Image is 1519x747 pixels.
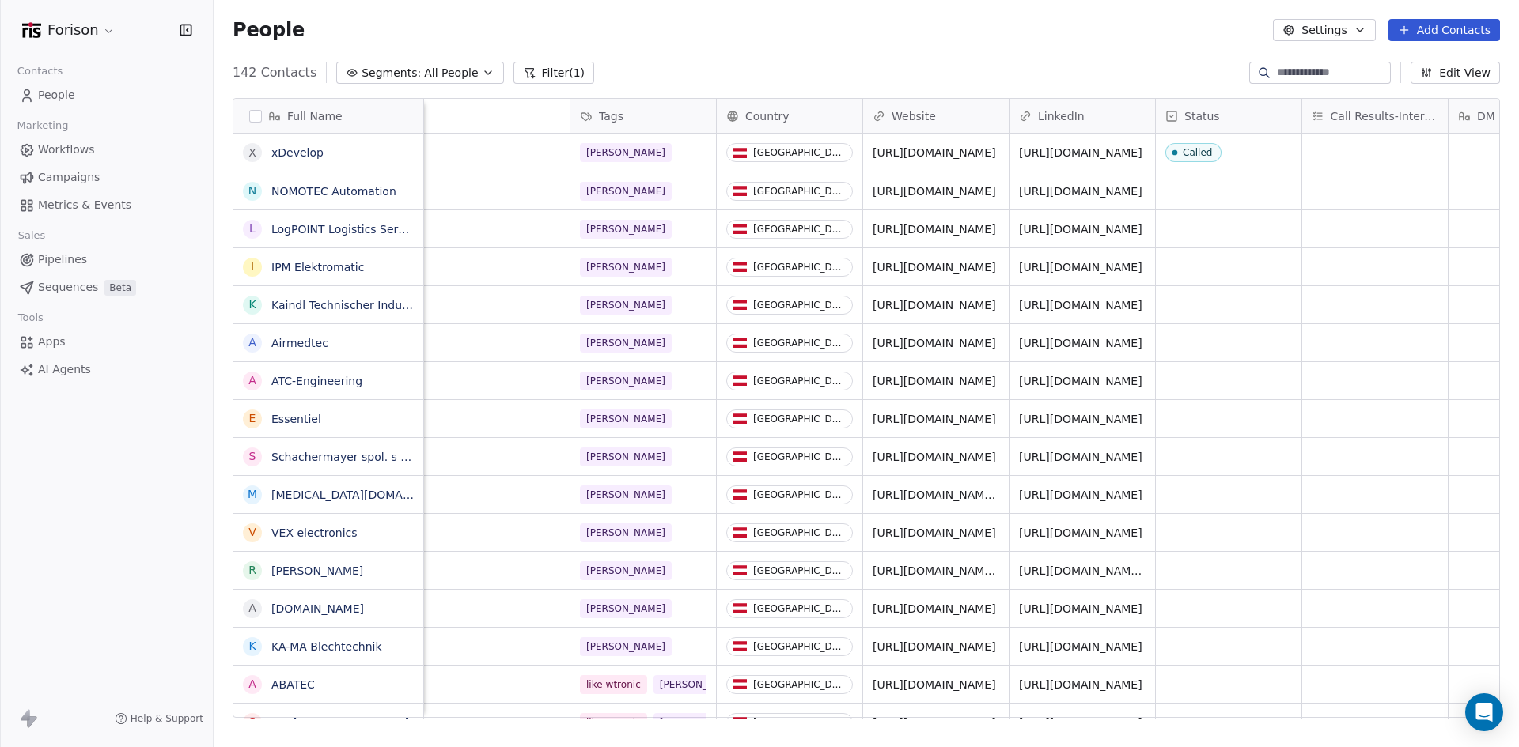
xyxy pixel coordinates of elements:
div: K [248,638,256,655]
button: Filter(1) [513,62,595,84]
span: [PERSON_NAME] [653,713,745,732]
div: [GEOGRAPHIC_DATA] [753,186,846,197]
button: Forison [19,17,119,43]
div: I [251,258,254,275]
div: A [248,676,256,692]
div: a [248,600,256,617]
a: [URL][DOMAIN_NAME] [873,223,996,236]
a: [URL][DOMAIN_NAME] [1019,716,1142,729]
a: [URL][DOMAIN_NAME] [873,678,996,691]
div: [GEOGRAPHIC_DATA] [753,147,846,158]
a: [URL][DOMAIN_NAME] [873,337,996,349]
span: People [233,18,305,42]
div: Open Intercom Messenger [1465,693,1503,731]
div: S [249,714,256,730]
div: R [248,562,256,579]
div: LinkedIn [1010,99,1155,133]
div: [GEOGRAPHIC_DATA] [753,375,846,387]
a: [URL][DOMAIN_NAME] [873,640,996,653]
span: Marketing [10,114,75,138]
span: [PERSON_NAME] [580,334,672,353]
span: All People [424,65,478,81]
div: Called [1183,147,1212,158]
div: N [248,183,256,199]
a: VEX electronics [271,526,358,539]
button: Add Contacts [1388,19,1500,41]
a: [URL][DOMAIN_NAME] [873,375,996,387]
a: [URL][DOMAIN_NAME] [1019,451,1142,463]
a: [URL][DOMAIN_NAME] [873,185,996,198]
div: S [249,448,256,465]
a: xDevelop [271,146,324,159]
span: Help & Support [131,712,203,725]
span: Beta [104,280,136,296]
span: Pipelines [38,251,87,268]
div: [GEOGRAPHIC_DATA] [753,603,846,614]
a: [MEDICAL_DATA][DOMAIN_NAME] [271,489,456,501]
div: [GEOGRAPHIC_DATA] [753,413,846,424]
a: People [13,82,200,108]
a: SequencesBeta [13,274,200,300]
a: [URL][DOMAIN_NAME] [873,261,996,274]
span: [PERSON_NAME] [580,220,672,239]
a: SVI [GEOGRAPHIC_DATA] [271,716,409,729]
div: V [248,524,256,541]
a: LogPOINT Logistics Services [271,223,426,236]
button: Edit View [1411,62,1500,84]
a: Airmedtec [271,337,328,349]
a: Schachermayer spol. s r.o [271,451,415,463]
span: [PERSON_NAME] [580,296,672,315]
div: [GEOGRAPHIC_DATA] [753,224,846,235]
span: Contacts [10,59,70,83]
a: IPM Elektromatic [271,261,364,274]
a: [URL][DOMAIN_NAME] [1019,375,1142,387]
span: Sales [11,224,52,247]
span: 142 Contacts [233,63,316,82]
a: [URL][DOMAIN_NAME] [1019,413,1142,425]
a: ABATEC [271,678,315,691]
a: [URL][DOMAIN_NAME] [1019,261,1142,274]
span: Status [1184,108,1220,124]
a: [URL][DOMAIN_NAME] [1019,299,1142,311]
a: [URL][DOMAIN_NAME] [873,299,996,311]
span: LinkedIn [1038,108,1085,124]
div: [GEOGRAPHIC_DATA] [753,679,846,690]
a: Help & Support [115,712,203,725]
a: [PERSON_NAME] [271,564,363,577]
span: [PERSON_NAME] [580,637,672,656]
div: M [248,486,257,503]
a: AI Agents [13,357,200,383]
div: [GEOGRAPHIC_DATA] [753,527,846,538]
a: Pipelines [13,247,200,273]
span: [PERSON_NAME] [580,599,672,618]
div: x [248,145,256,161]
div: [GEOGRAPHIC_DATA] [753,300,846,311]
a: [URL][DOMAIN_NAME] [873,716,996,729]
a: [URL][DOMAIN_NAME] [1019,602,1142,615]
span: Call Results-Interest [1331,108,1438,124]
a: [URL][DOMAIN_NAME] [873,526,996,539]
div: A [248,372,256,389]
div: L [249,221,256,237]
div: [GEOGRAPHIC_DATA] [753,717,846,728]
div: E [249,410,256,427]
span: Apps [38,334,66,350]
a: [URL][DOMAIN_NAME][PERSON_NAME] [1019,564,1234,577]
div: Call Results-Interest [1302,99,1448,133]
span: Website [892,108,936,124]
div: Website [863,99,1009,133]
div: [GEOGRAPHIC_DATA] [753,641,846,652]
a: Kaindl Technischer Industriebedarf [271,299,463,311]
span: [PERSON_NAME] [580,409,672,428]
span: [PERSON_NAME] [580,143,672,162]
div: Country [717,99,862,133]
a: [URL][DOMAIN_NAME] [1019,223,1142,236]
a: [URL][DOMAIN_NAME] [1019,489,1142,501]
span: Country [745,108,790,124]
a: [URL][DOMAIN_NAME] [1019,526,1142,539]
span: [PERSON_NAME] [580,372,672,390]
div: [GEOGRAPHIC_DATA] [753,338,846,349]
div: A [248,334,256,351]
span: [PERSON_NAME] [580,485,672,504]
a: [URL][DOMAIN_NAME] [1019,337,1142,349]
